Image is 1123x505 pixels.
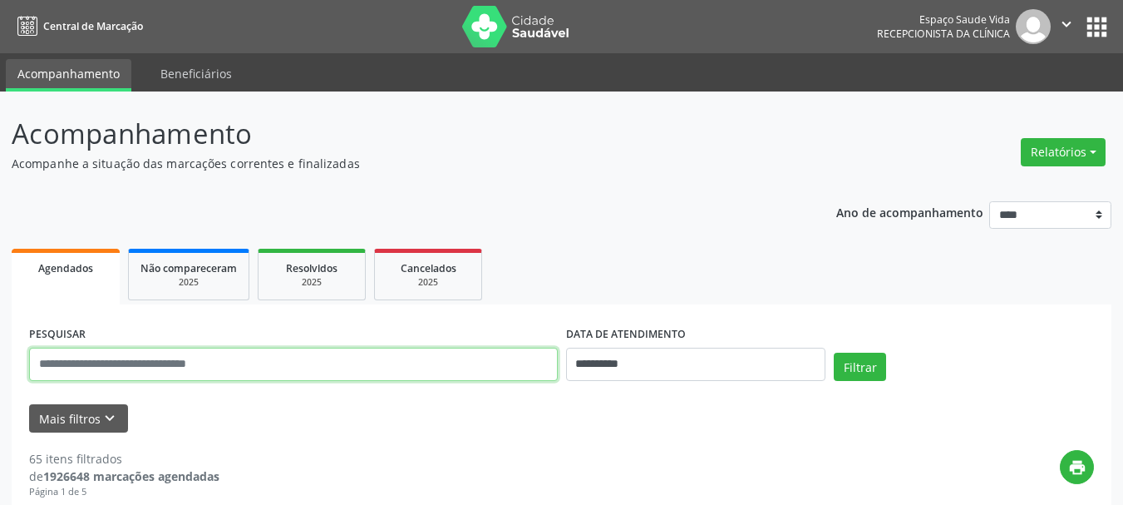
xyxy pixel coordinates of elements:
button: Mais filtroskeyboard_arrow_down [29,404,128,433]
div: 2025 [387,276,470,289]
a: Acompanhamento [6,59,131,92]
button:  [1051,9,1082,44]
strong: 1926648 marcações agendadas [43,468,219,484]
p: Acompanhe a situação das marcações correntes e finalizadas [12,155,781,172]
div: 65 itens filtrados [29,450,219,468]
span: Agendados [38,261,93,275]
button: Filtrar [834,353,886,381]
div: de [29,468,219,485]
span: Recepcionista da clínica [877,27,1010,41]
i: keyboard_arrow_down [101,409,119,428]
div: Espaço Saude Vida [877,12,1010,27]
img: img [1016,9,1051,44]
p: Acompanhamento [12,113,781,155]
i:  [1057,15,1076,33]
span: Cancelados [401,261,456,275]
p: Ano de acompanhamento [836,201,983,222]
span: Central de Marcação [43,19,143,33]
button: print [1060,450,1094,484]
div: 2025 [270,276,353,289]
a: Beneficiários [149,59,244,88]
i: print [1068,458,1086,477]
button: Relatórios [1021,138,1106,166]
div: 2025 [140,276,237,289]
a: Central de Marcação [12,12,143,40]
label: DATA DE ATENDIMENTO [566,322,686,348]
label: PESQUISAR [29,322,86,348]
span: Não compareceram [140,261,237,275]
button: apps [1082,12,1111,42]
div: Página 1 de 5 [29,485,219,499]
span: Resolvidos [286,261,337,275]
